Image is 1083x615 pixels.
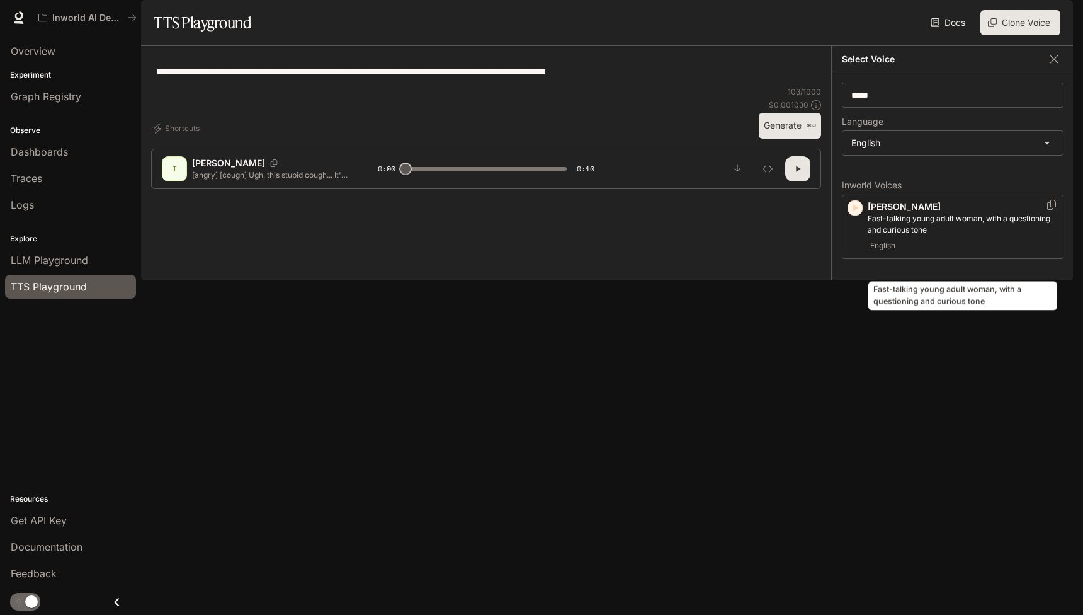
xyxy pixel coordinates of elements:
[928,10,970,35] a: Docs
[807,122,816,130] p: ⌘⏎
[769,100,808,110] p: $ 0.001030
[868,200,1058,213] p: [PERSON_NAME]
[151,118,205,139] button: Shortcuts
[192,170,348,180] p: [angry] [cough] Ugh, this stupid cough... It's just so hard [cough] not getting sick this time of...
[755,156,780,181] button: Inspect
[725,156,750,181] button: Download audio
[265,159,283,167] button: Copy Voice ID
[868,282,1057,311] div: Fast-talking young adult woman, with a questioning and curious tone
[577,163,594,175] span: 0:10
[842,181,1063,190] p: Inworld Voices
[842,117,883,126] p: Language
[52,13,123,23] p: Inworld AI Demos
[868,238,898,253] span: English
[788,86,821,97] p: 103 / 1000
[868,213,1058,236] p: Fast-talking young adult woman, with a questioning and curious tone
[378,163,395,175] span: 0:00
[1045,200,1058,210] button: Copy Voice ID
[192,157,265,170] p: [PERSON_NAME]
[842,131,1063,155] div: English
[33,5,142,30] button: All workspaces
[759,113,821,139] button: Generate⌘⏎
[154,10,251,35] h1: TTS Playground
[164,159,184,179] div: T
[980,10,1060,35] button: Clone Voice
